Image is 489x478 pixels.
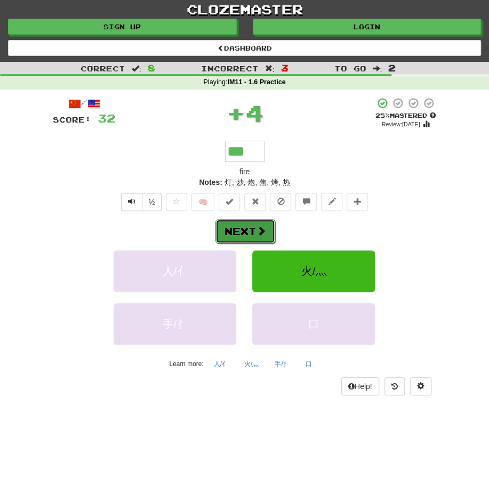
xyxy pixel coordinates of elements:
span: Score: [53,115,91,124]
button: Discuss sentence (alt+u) [295,193,317,211]
div: / [53,97,116,110]
button: 手/扌 [114,303,236,345]
span: 32 [98,111,116,125]
span: 25 % [375,112,390,119]
button: Round history (alt+y) [384,377,405,395]
span: 火/灬 [301,265,327,277]
button: ½ [142,193,162,211]
small: Learn more: [169,360,203,368]
button: 人/亻 [208,356,234,372]
span: Incorrect [201,64,259,73]
span: 人/亻 [163,265,188,277]
button: 火/灬 [252,250,375,292]
a: Login [253,19,482,35]
button: 手/扌 [269,356,295,372]
span: 手/扌 [163,318,188,330]
small: Review: [DATE] [382,121,420,127]
div: 灯, 炒, 炮, 焦, 烤, 热 [53,177,437,188]
div: Text-to-speech controls [119,193,162,211]
button: Set this sentence to 100% Mastered (alt+m) [219,193,240,211]
span: 3 [280,62,288,73]
button: Favorite sentence (alt+f) [166,193,187,211]
span: : [372,64,382,72]
a: Dashboard [8,40,481,56]
span: 8 [148,62,155,73]
button: Ignore sentence (alt+i) [270,193,291,211]
button: 火/灬 [238,356,264,372]
div: fire [53,166,437,177]
button: Help! [341,377,379,395]
span: + [227,97,245,129]
div: Mastered [375,111,437,120]
span: To go [334,64,366,73]
button: Add to collection (alt+a) [347,193,368,211]
button: 口 [300,356,318,372]
span: : [265,64,275,72]
a: Sign up [8,19,237,35]
strong: Notes: [199,178,222,187]
button: 🧠 [191,193,214,211]
button: 口 [252,303,375,345]
button: 人/亻 [114,250,236,292]
span: Correct [81,64,125,73]
button: Next [215,219,275,244]
strong: IM11 - 1.6 Practice [227,78,285,86]
button: Play sentence audio (ctl+space) [121,193,142,211]
span: : [132,64,141,72]
span: 2 [388,62,396,73]
button: Edit sentence (alt+d) [321,193,342,211]
button: Reset to 0% Mastered (alt+r) [244,193,266,211]
span: 4 [245,100,264,126]
span: 口 [308,318,319,330]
